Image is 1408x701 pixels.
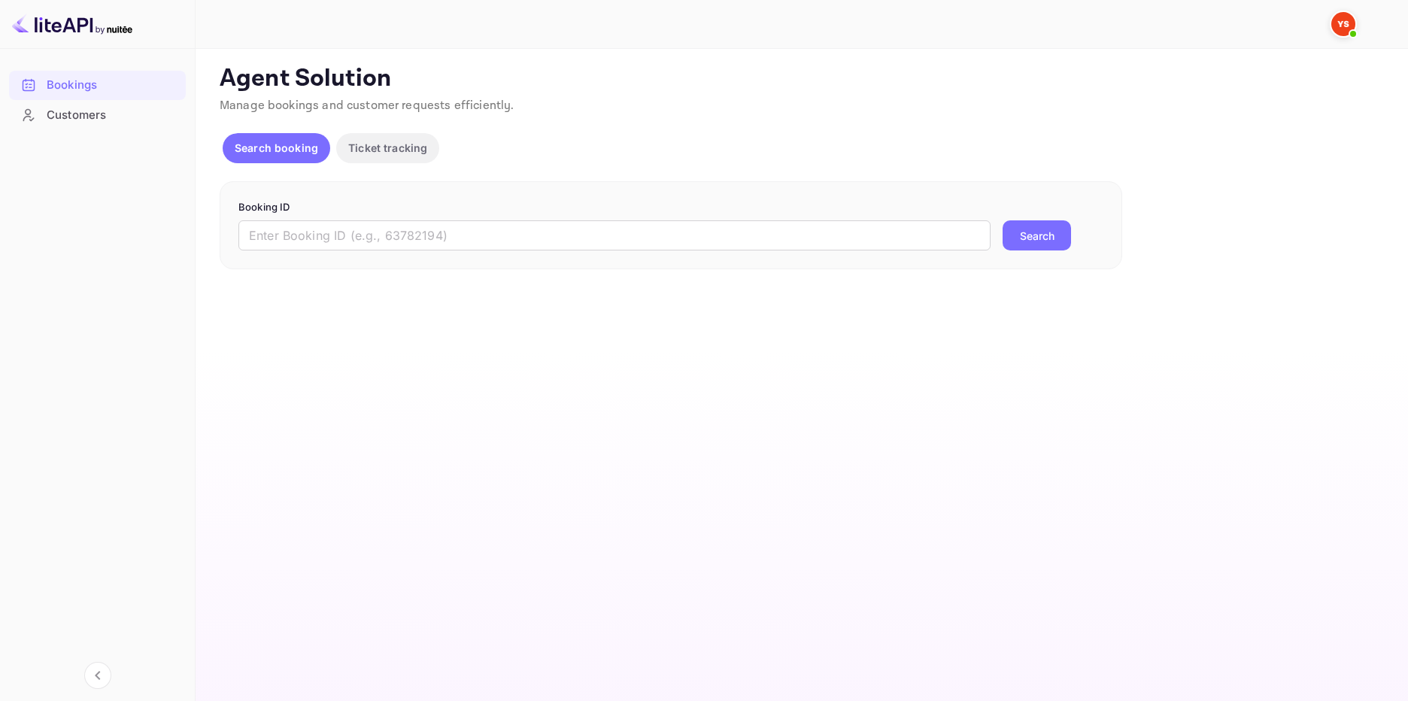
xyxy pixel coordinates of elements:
p: Booking ID [238,200,1103,215]
p: Search booking [235,140,318,156]
img: Yandex Support [1331,12,1355,36]
button: Collapse navigation [84,662,111,689]
p: Ticket tracking [348,140,427,156]
div: Customers [9,101,186,130]
span: Manage bookings and customer requests efficiently. [220,98,514,114]
a: Bookings [9,71,186,99]
div: Customers [47,107,178,124]
div: Bookings [47,77,178,94]
img: LiteAPI logo [12,12,132,36]
p: Agent Solution [220,64,1381,94]
button: Search [1003,220,1071,250]
input: Enter Booking ID (e.g., 63782194) [238,220,991,250]
a: Customers [9,101,186,129]
div: Bookings [9,71,186,100]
